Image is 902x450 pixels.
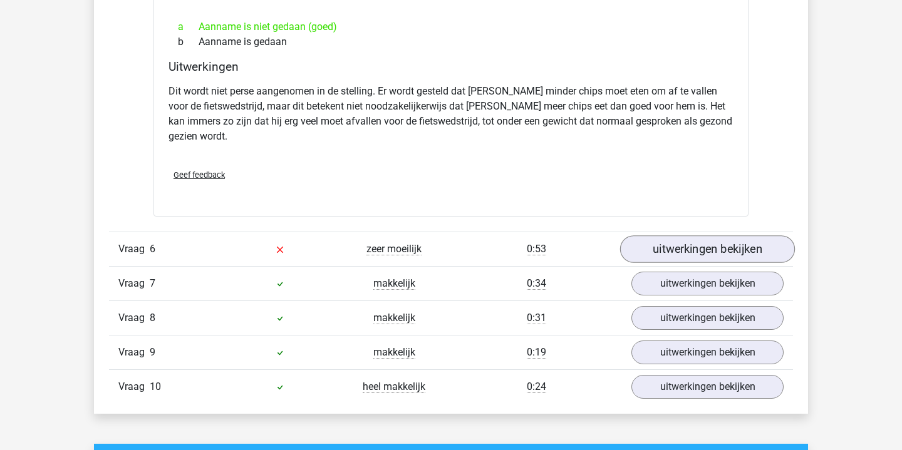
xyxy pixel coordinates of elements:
[373,346,415,359] span: makkelijk
[150,243,155,255] span: 6
[363,381,425,393] span: heel makkelijk
[631,340,784,364] a: uitwerkingen bekijken
[118,276,150,291] span: Vraag
[631,306,784,330] a: uitwerkingen bekijken
[150,381,161,392] span: 10
[631,375,784,399] a: uitwerkingen bekijken
[168,19,734,34] div: Aanname is niet gedaan (goed)
[366,243,422,255] span: zeer moeilijk
[527,277,546,290] span: 0:34
[150,312,155,324] span: 8
[178,19,199,34] span: a
[527,381,546,393] span: 0:24
[527,346,546,359] span: 0:19
[527,243,546,255] span: 0:53
[168,59,734,74] h4: Uitwerkingen
[178,34,199,49] span: b
[168,34,734,49] div: Aanname is gedaan
[174,170,225,180] span: Geef feedback
[150,346,155,358] span: 9
[373,277,415,290] span: makkelijk
[620,235,795,263] a: uitwerkingen bekijken
[150,277,155,289] span: 7
[527,312,546,324] span: 0:31
[373,312,415,324] span: makkelijk
[118,310,150,325] span: Vraag
[118,345,150,360] span: Vraag
[631,272,784,295] a: uitwerkingen bekijken
[118,379,150,394] span: Vraag
[118,242,150,257] span: Vraag
[168,84,734,144] p: Dit wordt niet perse aangenomen in de stelling. Er wordt gesteld dat [PERSON_NAME] minder chips m...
